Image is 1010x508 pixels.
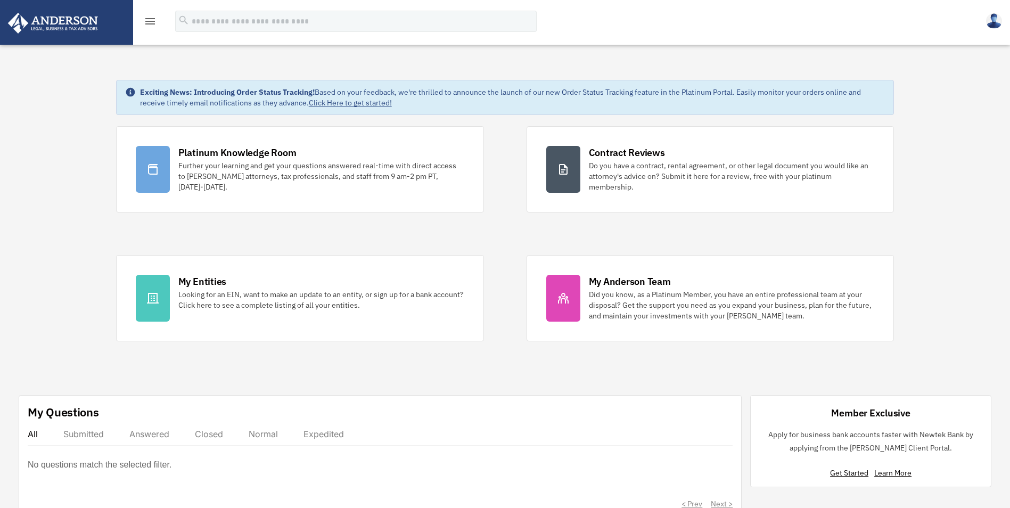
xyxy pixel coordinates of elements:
a: menu [144,19,157,28]
div: Do you have a contract, rental agreement, or other legal document you would like an attorney's ad... [589,160,875,192]
img: User Pic [986,13,1002,29]
div: Normal [249,429,278,439]
div: Closed [195,429,223,439]
div: Did you know, as a Platinum Member, you have an entire professional team at your disposal? Get th... [589,289,875,321]
div: All [28,429,38,439]
div: Answered [129,429,169,439]
div: Expedited [303,429,344,439]
i: menu [144,15,157,28]
a: Get Started [830,468,873,478]
i: search [178,14,190,26]
div: Platinum Knowledge Room [178,146,297,159]
img: Anderson Advisors Platinum Portal [5,13,101,34]
div: Further your learning and get your questions answered real-time with direct access to [PERSON_NAM... [178,160,464,192]
div: Based on your feedback, we're thrilled to announce the launch of our new Order Status Tracking fe... [140,87,885,108]
div: My Entities [178,275,226,288]
div: Submitted [63,429,104,439]
div: Contract Reviews [589,146,665,159]
p: No questions match the selected filter. [28,457,171,472]
a: Platinum Knowledge Room Further your learning and get your questions answered real-time with dire... [116,126,484,212]
a: My Anderson Team Did you know, as a Platinum Member, you have an entire professional team at your... [527,255,894,341]
strong: Exciting News: Introducing Order Status Tracking! [140,87,315,97]
div: Looking for an EIN, want to make an update to an entity, or sign up for a bank account? Click her... [178,289,464,310]
a: Contract Reviews Do you have a contract, rental agreement, or other legal document you would like... [527,126,894,212]
p: Apply for business bank accounts faster with Newtek Bank by applying from the [PERSON_NAME] Clien... [759,428,982,454]
div: Member Exclusive [831,406,910,420]
div: My Questions [28,404,99,420]
div: My Anderson Team [589,275,671,288]
a: Learn More [874,468,912,478]
a: Click Here to get started! [309,98,392,108]
a: My Entities Looking for an EIN, want to make an update to an entity, or sign up for a bank accoun... [116,255,484,341]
